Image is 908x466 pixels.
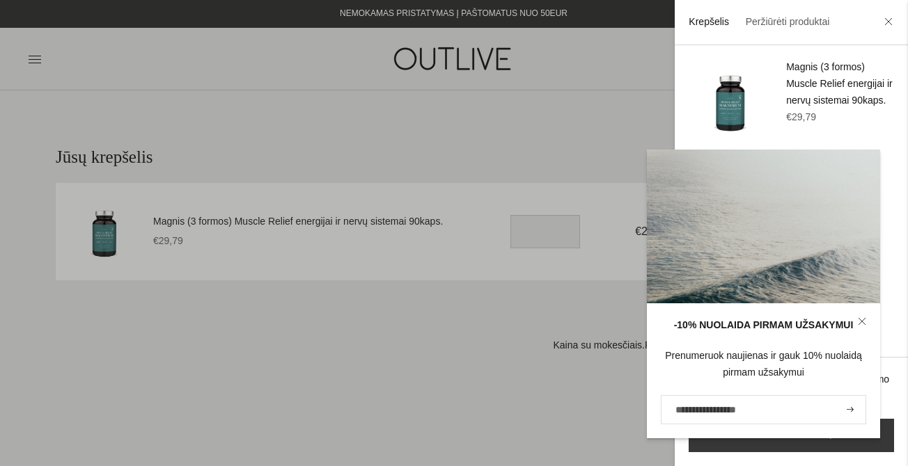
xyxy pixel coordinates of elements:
[661,348,866,381] div: Prenumeruok naujienas ir gauk 10% nuolaidą pirmam užsakymui
[786,111,816,122] span: €29,79
[661,317,866,334] div: -10% NUOLAIDA PIRMAM UŽSAKYMUI
[786,61,893,106] a: Magnis (3 formos) Muscle Relief energijai ir nervų sistemai 90kaps.
[689,373,889,401] a: Pristatymo išlaidos
[689,59,772,143] img: MuscleReliefMagnesium_outlive_200x.png
[689,16,729,27] a: Krepšelis
[745,16,829,27] a: Peržiūrėti produktai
